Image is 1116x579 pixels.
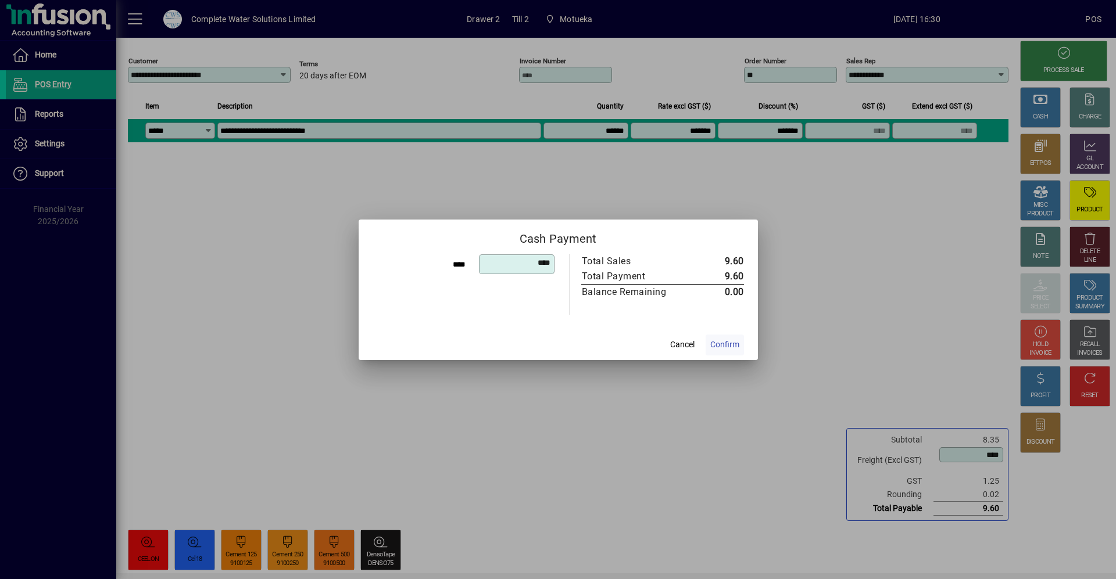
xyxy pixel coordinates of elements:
[581,269,691,285] td: Total Payment
[710,339,739,351] span: Confirm
[664,335,701,355] button: Cancel
[706,335,744,355] button: Confirm
[670,339,695,351] span: Cancel
[582,285,679,299] div: Balance Remaining
[581,254,691,269] td: Total Sales
[691,254,744,269] td: 9.60
[691,284,744,300] td: 0.00
[359,220,758,253] h2: Cash Payment
[691,269,744,285] td: 9.60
